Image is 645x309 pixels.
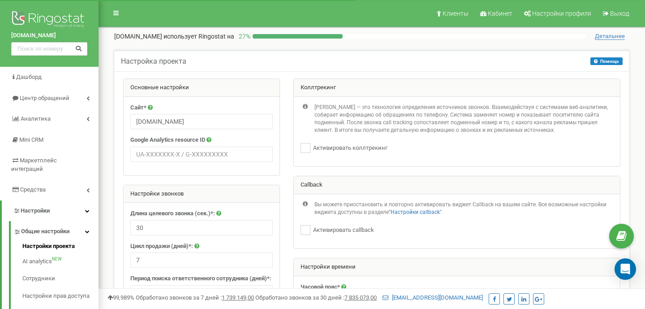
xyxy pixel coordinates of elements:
[344,294,377,301] u: 7 835 073,00
[22,243,99,253] a: Настройки проекта
[107,294,134,301] span: 99,989%
[21,207,50,214] span: Настройки
[314,104,613,135] p: [PERSON_NAME] — это технология определения источников звонков. Взаимодействуя с системами веб-ана...
[22,287,99,305] a: Настройки прав доступа
[20,186,46,193] span: Средства
[124,79,279,97] div: Основные настройки
[301,283,340,292] label: Часовой пояс*
[222,294,254,301] u: 1 739 149,00
[11,9,87,31] img: Ringostat logo
[11,31,87,40] a: [DOMAIN_NAME]
[163,33,234,40] span: использует Ringostat на
[130,147,273,162] input: UA-XXXXXXX-X / G-XXXXXXXXX
[11,157,57,172] span: Маркетплейс интеграций
[11,42,87,56] input: Поиск по номеру
[22,270,99,288] a: Сотрудники
[294,176,620,194] div: Callback
[121,57,186,65] h5: Настройка проекта
[234,32,253,41] p: 27 %
[124,185,279,203] div: Настройки звонков
[2,200,99,222] a: Настройки
[590,57,623,65] button: Помощь
[389,209,442,215] a: "Настройки callback"
[16,74,42,80] span: Дашборд
[314,201,613,216] p: Вы можете приостановить и повторно активировать виджет Callback на вашем сайте. Все возможные нас...
[114,32,234,41] p: [DOMAIN_NAME]
[130,136,205,144] label: Google Analytics resource ID
[294,258,620,276] div: Настройки времени
[383,294,483,301] a: [EMAIL_ADDRESS][DOMAIN_NAME]
[130,274,271,283] label: Период поиска ответственного сотрудника (дней)*:
[130,114,273,129] input: example.com
[294,79,620,97] div: Коллтрекинг
[615,258,636,280] div: Open Intercom Messenger
[488,10,512,17] span: Кабинет
[19,136,43,143] span: Mini CRM
[21,227,69,236] span: Общие настройки
[130,209,215,218] label: Длина целевого звонка (сек.)*:
[310,144,387,152] label: Активировать коллтрекинг
[532,10,591,17] span: Настройки профиля
[22,253,99,270] a: AI analyticsNEW
[255,294,377,301] span: Обработано звонков за 30 дней :
[595,33,625,40] span: Детальнее
[130,242,193,251] label: Цикл продажи (дней)*:
[610,10,629,17] span: Выход
[136,294,254,301] span: Обработано звонков за 7 дней :
[20,95,69,101] span: Центр обращений
[130,104,146,112] label: Сайт*
[21,115,51,122] span: Аналитика
[443,10,469,17] span: Клиенты
[13,221,99,239] a: Общие настройки
[310,226,374,235] label: Активировать callback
